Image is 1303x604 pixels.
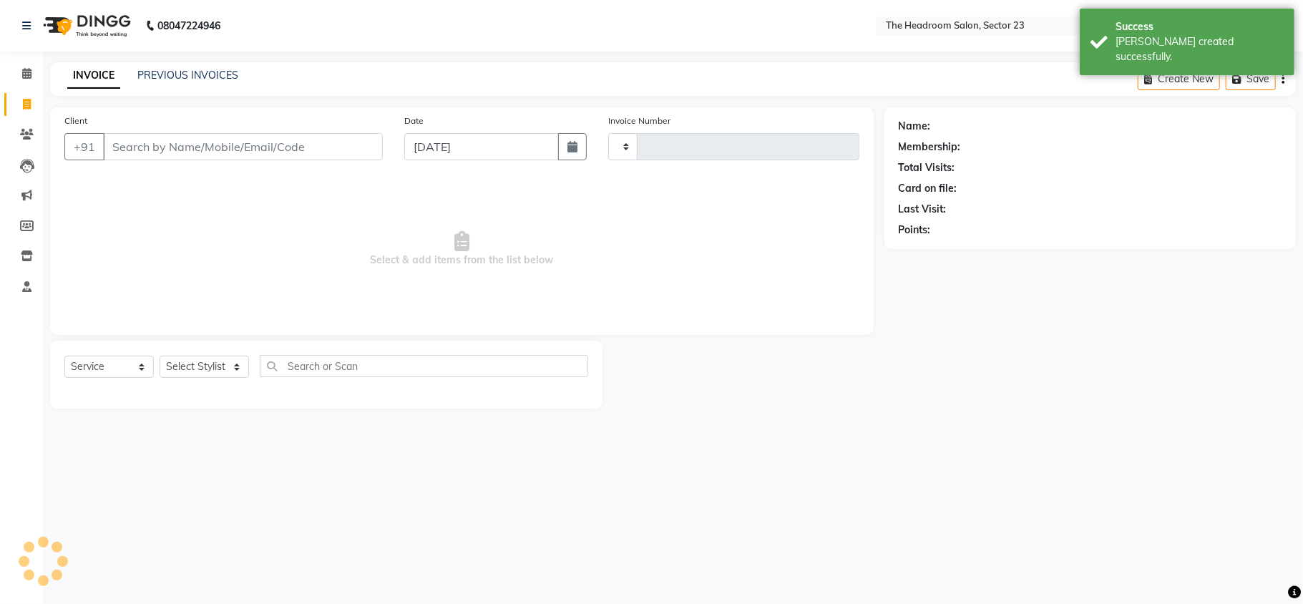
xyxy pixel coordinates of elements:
[899,160,955,175] div: Total Visits:
[64,177,859,321] span: Select & add items from the list below
[899,202,947,217] div: Last Visit:
[67,63,120,89] a: INVOICE
[103,133,383,160] input: Search by Name/Mobile/Email/Code
[899,181,957,196] div: Card on file:
[260,355,588,377] input: Search or Scan
[64,133,104,160] button: +91
[404,115,424,127] label: Date
[157,6,220,46] b: 08047224946
[899,223,931,238] div: Points:
[1138,68,1220,90] button: Create New
[608,115,670,127] label: Invoice Number
[1116,34,1284,64] div: Bill created successfully.
[64,115,87,127] label: Client
[137,69,238,82] a: PREVIOUS INVOICES
[36,6,135,46] img: logo
[899,119,931,134] div: Name:
[1226,68,1276,90] button: Save
[1116,19,1284,34] div: Success
[899,140,961,155] div: Membership:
